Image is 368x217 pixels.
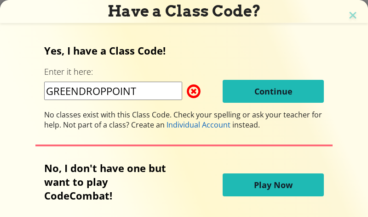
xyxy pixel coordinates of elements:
p: No, I don't have one but want to play CodeCombat! [44,161,177,202]
span: instead. [230,120,260,130]
label: Enter it here: [44,66,93,78]
span: Have a Class Code? [108,2,261,20]
span: Not part of a class? Create an [63,120,167,130]
span: Continue [254,86,293,97]
button: Play Now [223,173,324,196]
span: No classes exist with this Class Code. Check your spelling or ask your teacher for help. [44,110,322,130]
span: Individual Account [167,120,230,130]
button: Continue [223,80,324,103]
p: Yes, I have a Class Code! [44,44,324,57]
img: close icon [347,9,359,23]
span: Play Now [254,179,293,190]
